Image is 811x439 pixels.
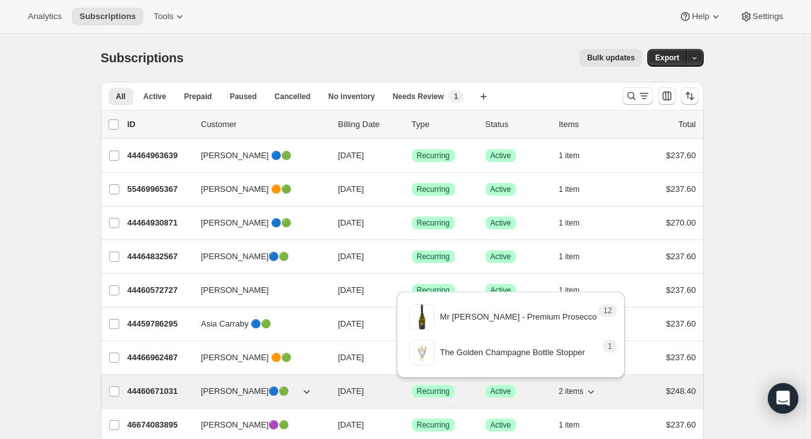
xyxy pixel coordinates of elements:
p: The Golden Champagne Bottle Stopper [440,346,584,359]
span: $237.60 [666,353,696,362]
div: 55469965367[PERSON_NAME] 🟠🟢[DATE]SuccessRecurringSuccessActive1 item$237.60 [128,180,696,198]
span: Active [143,91,166,102]
div: IDCustomerBilling DateTypeStatusItemsTotal [128,118,696,131]
p: 44464832567 [128,250,191,263]
div: 44460671031[PERSON_NAME]🔵🟢[DATE]SuccessRecurringSuccessActive2 items$248.40 [128,382,696,400]
p: Billing Date [338,118,402,131]
span: Subscriptions [79,11,136,22]
span: [PERSON_NAME]🔵🟢 [201,250,289,263]
span: [DATE] [338,151,364,160]
span: [DATE] [338,252,364,261]
span: $237.60 [666,319,696,328]
span: [PERSON_NAME] 🟠🟢 [201,351,292,364]
span: [DATE] [338,420,364,429]
span: $237.60 [666,151,696,160]
span: [PERSON_NAME] 🟠🟢 [201,183,292,196]
span: [DATE] [338,386,364,396]
div: 44466962487[PERSON_NAME] 🟠🟢[DATE]SuccessRecurringSuccessActive1 item$237.60 [128,349,696,367]
button: 1 item [559,180,594,198]
span: $270.00 [666,218,696,227]
span: 2 items [559,386,584,396]
span: Recurring [417,252,450,262]
img: variant image [409,304,435,330]
img: variant image [409,340,435,365]
div: 46674083895[PERSON_NAME]🟣🟢[DATE]SuccessRecurringSuccessActive1 item$237.60 [128,416,696,434]
div: 44464963639[PERSON_NAME] 🔵🟢[DATE]SuccessRecurringSuccessActive1 item$237.60 [128,147,696,165]
span: Active [491,252,511,262]
p: 44464963639 [128,149,191,162]
span: Tools [154,11,173,22]
span: Recurring [417,420,450,430]
span: [DATE] [338,285,364,295]
span: Help [692,11,709,22]
button: Help [671,8,729,25]
span: Analytics [28,11,62,22]
span: Active [491,151,511,161]
span: $237.60 [666,285,696,295]
button: Create new view [473,88,494,105]
button: [PERSON_NAME] 🟠🟢 [194,179,320,199]
span: [DATE] [338,319,364,328]
p: 44459786295 [128,318,191,330]
span: 1 [454,91,458,102]
button: 1 item [559,214,594,232]
button: [PERSON_NAME]🔵🟢 [194,381,320,402]
div: 44464832567[PERSON_NAME]🔵🟢[DATE]SuccessRecurringSuccessActive1 item$237.60 [128,248,696,266]
span: [PERSON_NAME] 🔵🟢 [201,217,292,229]
span: Paused [230,91,257,102]
button: [PERSON_NAME] [194,280,320,301]
span: 1 item [559,184,580,194]
span: [DATE] [338,353,364,362]
span: 1 item [559,218,580,228]
span: 12 [603,306,612,316]
p: ID [128,118,191,131]
button: [PERSON_NAME] 🔵🟢 [194,145,320,166]
button: Search and filter results [623,87,653,105]
span: Asia Carraby 🔵🟢 [201,318,272,330]
p: 44460572727 [128,284,191,297]
span: Active [491,420,511,430]
span: 1 item [559,420,580,430]
span: [PERSON_NAME] [201,284,269,297]
span: 1 item [559,151,580,161]
span: $237.60 [666,252,696,261]
span: 1 [608,341,612,351]
span: Recurring [417,218,450,228]
button: [PERSON_NAME]🟣🟢 [194,415,320,435]
button: [PERSON_NAME] 🔵🟢 [194,213,320,233]
span: Active [491,386,511,396]
button: Export [647,49,687,67]
span: All [116,91,126,102]
span: Export [655,53,679,63]
div: Type [412,118,475,131]
span: 1 item [559,252,580,262]
button: [PERSON_NAME]🔵🟢 [194,247,320,267]
span: Recurring [417,184,450,194]
p: 55469965367 [128,183,191,196]
span: $248.40 [666,386,696,396]
p: 46674083895 [128,419,191,431]
span: No inventory [328,91,374,102]
button: Sort the results [681,87,699,105]
button: 1 item [559,416,594,434]
div: 44459786295Asia Carraby 🔵🟢[DATE]SuccessRecurringSuccessActive1 item$237.60 [128,315,696,333]
button: Settings [732,8,791,25]
button: Subscriptions [72,8,143,25]
p: Total [678,118,696,131]
span: [DATE] [338,218,364,227]
span: [PERSON_NAME] 🔵🟢 [201,149,292,162]
p: Customer [201,118,328,131]
button: [PERSON_NAME] 🟠🟢 [194,348,320,368]
span: Recurring [417,151,450,161]
button: 1 item [559,147,594,165]
button: Customize table column order and visibility [658,87,676,105]
span: [PERSON_NAME]🔵🟢 [201,385,289,398]
span: Settings [753,11,783,22]
p: 44464930871 [128,217,191,229]
button: Analytics [20,8,69,25]
span: Active [491,218,511,228]
span: Prepaid [184,91,212,102]
span: [DATE] [338,184,364,194]
div: Open Intercom Messenger [768,383,798,414]
button: Bulk updates [579,49,642,67]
